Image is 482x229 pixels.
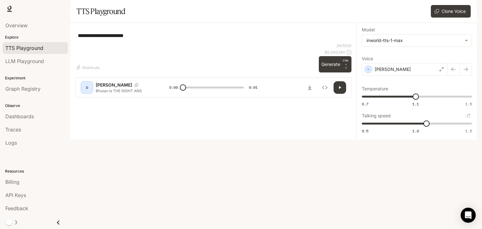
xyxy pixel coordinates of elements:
[412,128,419,134] span: 1.0
[319,81,331,94] button: Inspect
[461,208,476,223] div: Open Intercom Messenger
[96,88,154,93] p: Bhutan Is THE RIGHT ANS
[465,112,472,119] button: Reset to default
[75,62,102,72] button: Shortcuts
[132,83,141,87] button: Copy Voice ID
[77,5,125,18] h1: TTS Playground
[465,101,472,107] span: 1.5
[319,56,351,72] button: GenerateCTRL +⏎
[362,87,388,91] p: Temperature
[324,50,345,55] p: $ 0.000240
[96,82,132,88] p: [PERSON_NAME]
[367,37,462,44] div: inworld-tts-1-max
[362,114,391,118] p: Talking speed
[431,5,471,18] button: Clone Voice
[343,59,349,70] p: ⏎
[362,101,368,107] span: 0.7
[412,101,419,107] span: 1.1
[303,81,316,94] button: Download audio
[343,59,349,66] p: CTRL +
[169,84,178,91] span: 0:00
[465,128,472,134] span: 1.5
[362,35,472,46] div: inworld-tts-1-max
[362,28,375,32] p: Model
[362,128,368,134] span: 0.5
[375,66,411,72] p: [PERSON_NAME]
[82,83,92,93] div: D
[362,56,373,61] p: Voice
[249,84,258,91] span: 0:01
[336,43,351,48] p: 24 / 1000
